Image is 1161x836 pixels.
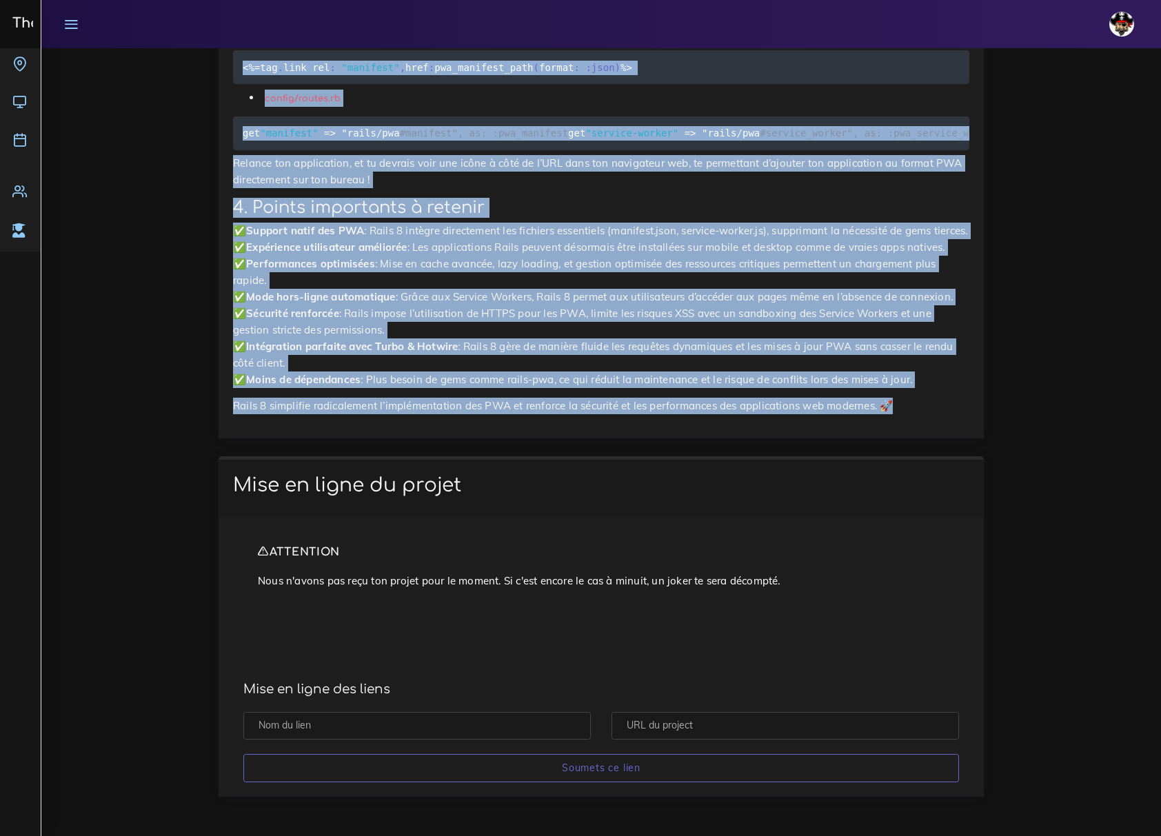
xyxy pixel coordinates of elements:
input: Nom du lien [243,712,591,740]
code: config/routes.rb [261,92,344,105]
span: : [429,61,434,72]
strong: Sécurité renforcée [246,307,339,320]
strong: Moins de dépendances [246,373,361,386]
h2: 4. Points importants à retenir [233,198,969,218]
input: Soumets ce lien [243,754,959,782]
input: URL du project [612,712,959,740]
span: , [400,61,405,72]
code: <% tag link rel href pwa_manifest_path format %> [243,60,636,75]
p: Relance ton application, et tu devrais voir une icône à côté de l’URL dans ton navigateur web, te... [233,155,969,188]
h1: Mise en ligne du projet [233,474,969,498]
span: "manifest" [260,128,318,139]
span: #service_worker", as: :pwa_service_worker [760,128,998,139]
code: get > "rails pwa get > "rails pwa [243,125,1002,141]
span: = [254,61,260,72]
span: : [574,61,580,72]
strong: Expérience utilisateur améliorée [246,241,407,254]
p: ✅ : Rails 8 intègre directement les fichiers essentiels (manifest.json, service-worker.js), suppr... [233,223,969,388]
span: / [737,128,743,139]
span: : [330,61,335,72]
p: Nous n'avons pas reçu ton projet pour le moment. Si c'est encore le cas à minuit, un joker te ser... [258,573,945,589]
strong: Mode hors-ligne automatique [246,290,395,303]
span: "manifest" [341,61,399,72]
span: = [685,128,690,139]
span: ( [534,61,539,72]
span: . [278,61,283,72]
strong: Intégration parfaite avec Turbo & Hotwire [246,340,458,353]
img: avatar [1109,12,1134,37]
h4: Mise en ligne des liens [243,682,959,697]
span: :json [585,61,614,72]
span: "service-worker" [585,128,678,139]
p: Rails 8 simplifie radicalement l’implémentation des PWA et renforce la sécurité et les performanc... [233,398,969,414]
h4: ATTENTION [258,546,945,559]
span: #manifest", as: :pwa_manifest [400,128,568,139]
span: / [376,128,382,139]
h3: The Hacking Project [8,16,154,31]
span: ) [615,61,620,72]
strong: Support natif des PWA [246,224,364,237]
span: = [324,128,330,139]
strong: Performances optimisées [246,257,375,270]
